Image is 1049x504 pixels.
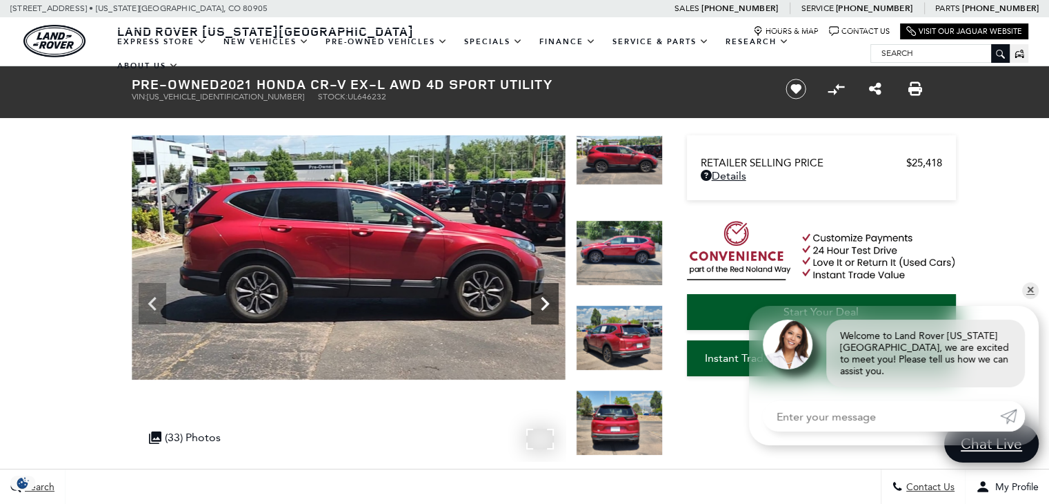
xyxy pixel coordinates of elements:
img: Agent profile photo [763,320,812,369]
a: Details [701,169,942,182]
div: (33) Photos [142,424,228,451]
div: Previous [139,283,166,324]
a: Land Rover [US_STATE][GEOGRAPHIC_DATA] [109,23,422,39]
a: EXPRESS STORE [109,30,215,54]
a: Contact Us [829,26,890,37]
a: [PHONE_NUMBER] [962,3,1039,14]
img: Used 2021 Radiant Red Metallic Honda EX-L image 10 [576,220,663,286]
span: Parts [935,3,960,13]
a: Instant Trade Value [687,340,818,376]
span: $25,418 [906,157,942,169]
a: Submit [1000,401,1025,432]
section: Click to Open Cookie Consent Modal [7,476,39,490]
span: VIN: [132,92,147,101]
img: Used 2021 Radiant Red Metallic Honda EX-L image 12 [576,390,663,456]
a: Visit Our Jaguar Website [906,26,1022,37]
span: Stock: [318,92,348,101]
span: Service [801,3,833,13]
a: land-rover [23,25,86,57]
img: Land Rover [23,25,86,57]
span: My Profile [990,481,1039,493]
span: Contact Us [903,481,955,493]
a: Retailer Selling Price $25,418 [701,157,942,169]
h1: 2021 Honda CR-V EX-L AWD 4D Sport Utility [132,77,763,92]
a: About Us [109,54,187,78]
span: Sales [675,3,699,13]
strong: Pre-Owned [132,75,220,93]
a: Share this Pre-Owned 2021 Honda CR-V EX-L AWD 4D Sport Utility [869,81,881,97]
a: Finance [531,30,604,54]
span: Land Rover [US_STATE][GEOGRAPHIC_DATA] [117,23,414,39]
a: [STREET_ADDRESS] • [US_STATE][GEOGRAPHIC_DATA], CO 80905 [10,3,268,13]
a: Service & Parts [604,30,717,54]
span: [US_VEHICLE_IDENTIFICATION_NUMBER] [147,92,304,101]
a: Research [717,30,797,54]
div: Next [531,283,559,324]
span: UL646232 [348,92,386,101]
a: Hours & Map [753,26,819,37]
img: Used 2021 Radiant Red Metallic Honda EX-L image 9 [132,135,566,380]
a: New Vehicles [215,30,317,54]
a: Pre-Owned Vehicles [317,30,456,54]
a: Specials [456,30,531,54]
a: Print this Pre-Owned 2021 Honda CR-V EX-L AWD 4D Sport Utility [908,81,922,97]
span: Instant Trade Value [705,351,799,365]
img: Opt-Out Icon [7,476,39,490]
div: Welcome to Land Rover [US_STATE][GEOGRAPHIC_DATA], we are excited to meet you! Please tell us how... [826,320,1025,387]
a: Start Your Deal [687,294,956,330]
span: Retailer Selling Price [701,157,906,169]
input: Search [871,45,1009,61]
button: Open user profile menu [966,469,1049,504]
button: Compare Vehicle [826,79,846,99]
a: [PHONE_NUMBER] [836,3,912,14]
a: [PHONE_NUMBER] [701,3,778,14]
button: Save vehicle [781,78,811,100]
img: Used 2021 Radiant Red Metallic Honda EX-L image 11 [576,305,663,371]
input: Enter your message [763,401,1000,432]
nav: Main Navigation [109,30,870,78]
img: Used 2021 Radiant Red Metallic Honda EX-L image 9 [576,135,663,185]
